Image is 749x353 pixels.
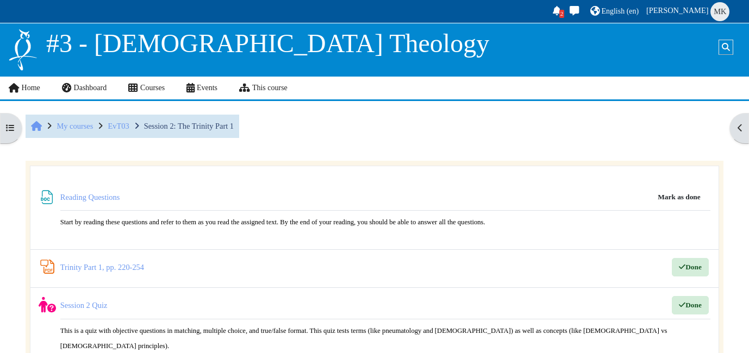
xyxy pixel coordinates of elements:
a: EvT03 [108,122,129,130]
nav: Breadcrumb [26,115,239,137]
button: Mark Reading Questions as done [650,188,709,206]
span: Dashboard [74,84,107,92]
a: Toggle messaging drawer There are 0 unread conversations [566,3,583,20]
i: Toggle messaging drawer [568,6,580,15]
img: Logo [8,28,38,72]
a: Courses [117,77,176,99]
span: #3 - [DEMOGRAPHIC_DATA] Theology [46,29,489,58]
a: Session 2: The Trinity Part 1 [144,122,234,130]
span: English ‎(en)‎ [601,7,639,15]
button: Trinity Part 1, pp. 220-254 is marked as done. Press to undo. [672,258,709,276]
a: Events [176,77,228,99]
a: This course [228,77,298,99]
div: Show notification window with 2 new notifications [550,3,565,20]
button: Session 2 Quiz is marked as done. Press to undo. [672,296,709,314]
span: Events [197,84,217,92]
span: Home [22,84,40,92]
p: Start by reading these questions and refer to them as you read the assigned text. By the end of y... [60,215,710,230]
span: Courses [140,84,165,92]
a: My courses [57,122,93,130]
a: Reading Questions [60,193,122,201]
a: User menu [645,1,733,22]
span: Milla Kuwakino [710,2,729,21]
div: 2 [559,10,565,18]
nav: Site links [8,77,288,99]
span: [PERSON_NAME] [646,6,709,15]
a: Dashboard [51,77,117,99]
a: Trinity Part 1, pp. 220-254 [60,263,144,272]
a: English ‎(en)‎ [589,3,640,20]
a: Session 2 Quiz [60,301,108,310]
span: This course [252,84,288,92]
